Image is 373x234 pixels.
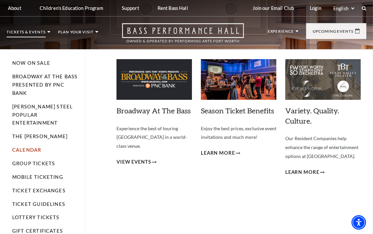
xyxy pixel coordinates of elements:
[201,59,276,100] img: Season Ticket Benefits
[12,174,63,180] a: Mobile Ticketing
[313,29,353,37] p: Upcoming Events
[117,158,157,166] a: View Events
[285,134,361,161] p: Our Resident Companies help enhance the range of entertainment options at [GEOGRAPHIC_DATA].
[12,228,63,234] a: Gift Certificates
[7,30,46,37] p: Tickets & Events
[285,59,361,100] img: Variety. Quality. Culture.
[201,149,240,157] a: Learn More Season Ticket Benefits
[158,5,188,11] p: Rent Bass Hall
[58,30,94,37] p: Plan Your Visit
[12,60,50,66] a: Now On Sale
[117,158,151,166] span: View Events
[285,168,325,176] a: Learn More Variety. Quality. Culture.
[12,104,73,126] a: [PERSON_NAME] Steel Popular Entertainment
[201,149,235,157] span: Learn More
[201,106,274,115] a: Season Ticket Benefits
[351,215,366,230] div: Accessibility Menu
[285,168,319,176] span: Learn More
[12,74,77,96] a: Broadway At The Bass presented by PNC Bank
[8,5,21,11] p: About
[40,5,103,11] p: Children's Education Program
[201,124,276,142] p: Enjoy the best prices, exclusive event invitations and much more!
[98,23,268,49] a: Open this option
[12,188,66,193] a: Ticket Exchanges
[12,134,68,139] a: The [PERSON_NAME]
[117,124,192,151] p: Experience the best of touring [GEOGRAPHIC_DATA] in a world-class venue.
[12,161,55,166] a: Group Tickets
[12,147,41,153] a: Calendar
[117,106,191,115] a: Broadway At The Bass
[122,5,139,11] p: Support
[117,59,192,100] img: Broadway At The Bass
[268,29,294,37] p: Experience
[12,214,60,220] a: Lottery Tickets
[332,5,355,12] select: Select:
[285,106,339,125] a: Variety. Quality. Culture.
[12,201,65,207] a: Ticket Guidelines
